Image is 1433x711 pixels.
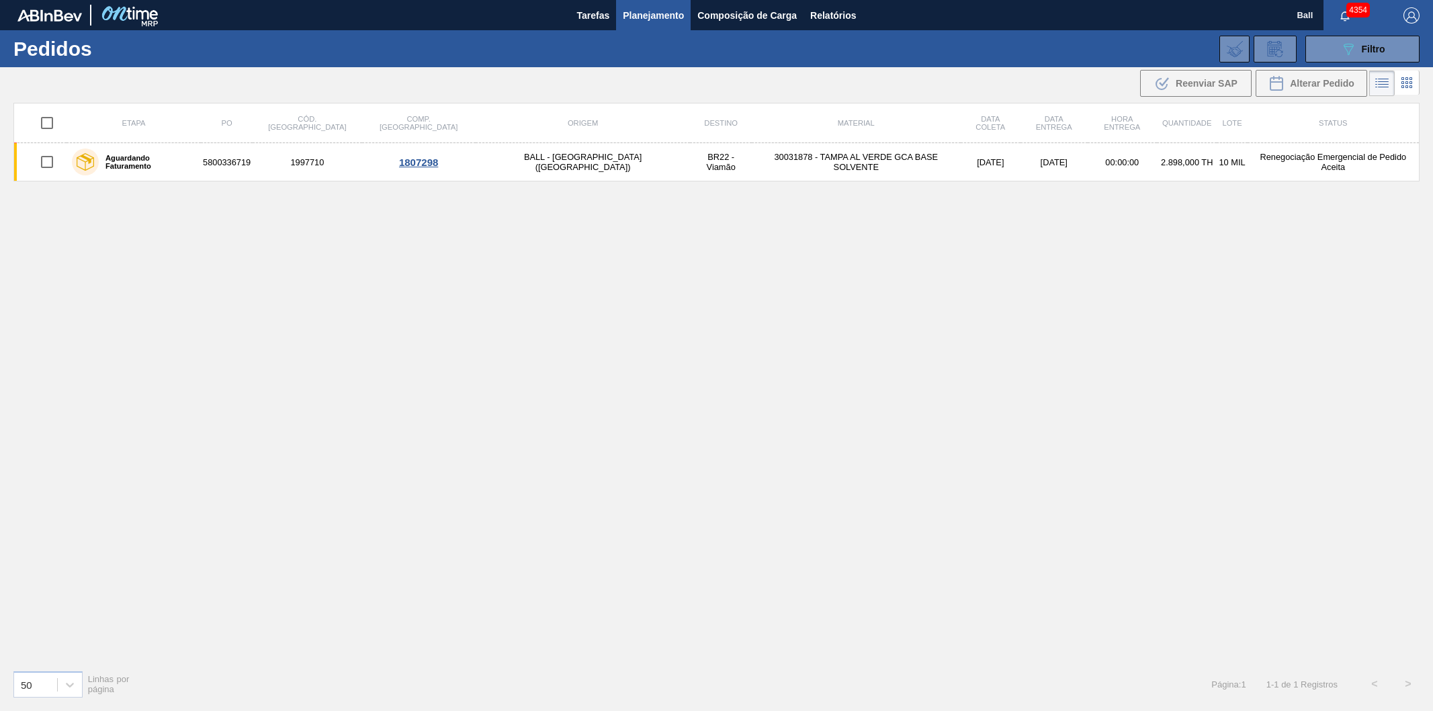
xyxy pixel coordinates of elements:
span: Planejamento [623,7,684,24]
span: Origem [568,119,598,127]
span: Material [838,119,875,127]
div: Importar Negociações dos Pedidos [1219,36,1250,62]
td: [DATE] [1021,143,1088,181]
span: Destino [704,119,738,127]
td: 10 MIL [1217,143,1247,181]
td: BALL - [GEOGRAPHIC_DATA] ([GEOGRAPHIC_DATA]) [476,143,691,181]
a: Aguardando Faturamento58003367191997710BALL - [GEOGRAPHIC_DATA] ([GEOGRAPHIC_DATA])BR22 - Viamão3... [14,143,1420,181]
span: Comp. [GEOGRAPHIC_DATA] [380,115,458,131]
label: Aguardando Faturamento [99,154,196,170]
td: 30031878 - TAMPA AL VERDE GCA BASE SOLVENTE [752,143,961,181]
div: Alterar Pedido [1256,70,1367,97]
img: Logout [1403,7,1420,24]
td: Renegociação Emergencial de Pedido Aceita [1248,143,1420,181]
button: > [1391,667,1425,701]
td: 2.898,000 TH [1157,143,1217,181]
button: < [1358,667,1391,701]
img: TNhmsLtSVTkK8tSr43FrP2fwEKptu5GPRR3wAAAABJRU5ErkJggg== [17,9,82,22]
td: 1997710 [253,143,361,181]
span: Lote [1222,119,1242,127]
span: 1 - 1 de 1 Registros [1266,679,1338,689]
div: Reenviar SAP [1140,70,1252,97]
span: Tarefas [576,7,609,24]
td: 5800336719 [201,143,253,181]
span: PO [222,119,232,127]
span: Página : 1 [1211,679,1246,689]
span: Alterar Pedido [1290,78,1354,89]
span: Filtro [1362,44,1385,54]
td: [DATE] [961,143,1021,181]
span: Data coleta [975,115,1005,131]
td: BR22 - Viamão [690,143,751,181]
span: Hora Entrega [1104,115,1140,131]
td: 00:00:00 [1088,143,1158,181]
div: 1807298 [364,157,474,168]
div: Visão em Lista [1369,71,1395,96]
span: Composição de Carga [697,7,797,24]
h1: Pedidos [13,41,218,56]
div: Solicitação de Revisão de Pedidos [1254,36,1297,62]
div: Visão em Cards [1395,71,1420,96]
span: Reenviar SAP [1176,78,1237,89]
span: Cód. [GEOGRAPHIC_DATA] [268,115,346,131]
span: 4354 [1346,3,1370,17]
span: Data entrega [1036,115,1072,131]
div: 50 [21,679,32,690]
button: Notificações [1323,6,1366,25]
span: Status [1319,119,1347,127]
span: Linhas por página [88,674,130,694]
span: Quantidade [1162,119,1211,127]
button: Filtro [1305,36,1420,62]
span: Etapa [122,119,146,127]
span: Relatórios [810,7,856,24]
